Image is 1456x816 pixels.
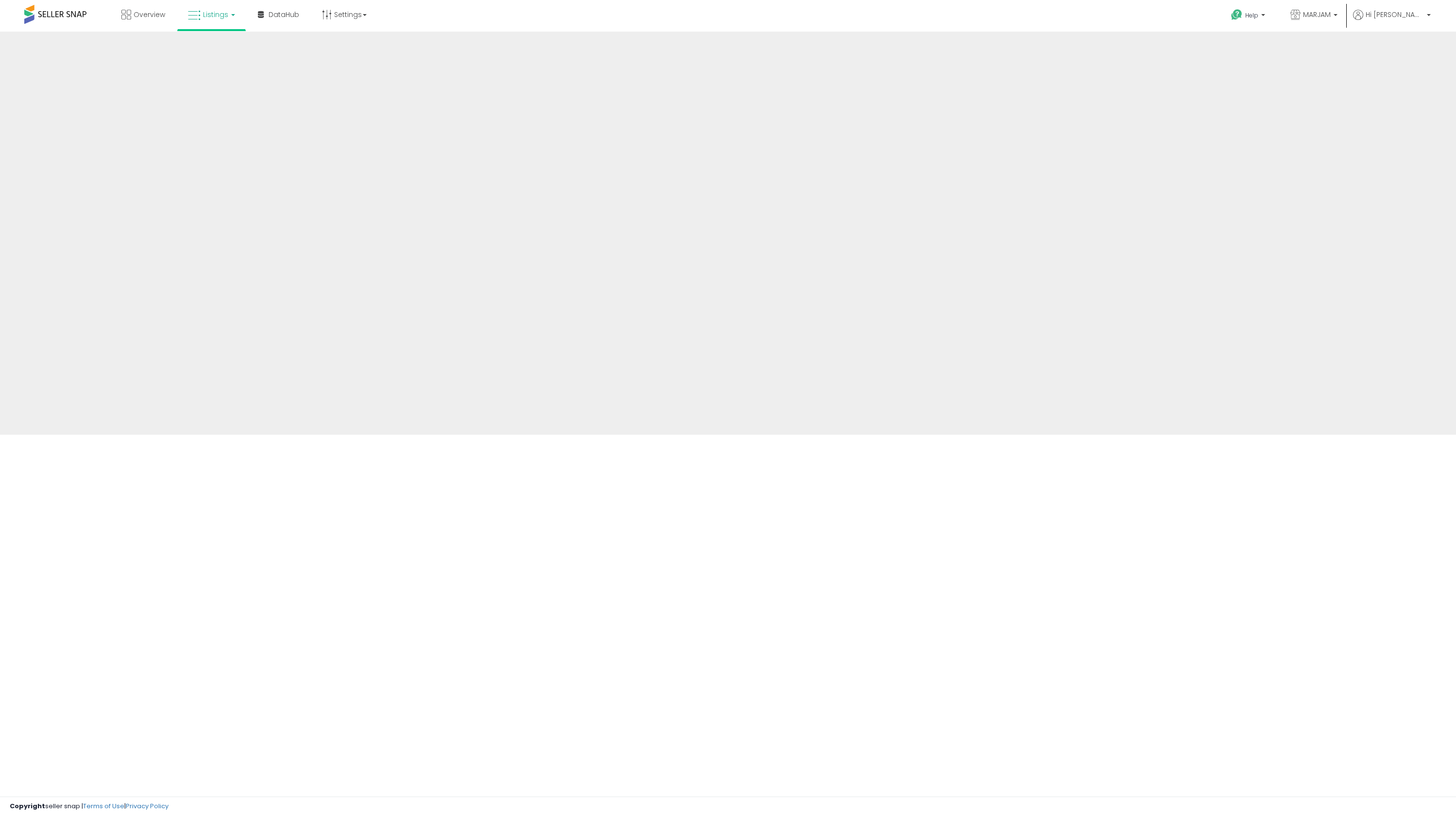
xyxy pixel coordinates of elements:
span: Overview [134,10,165,19]
span: DataHub [269,10,299,19]
span: Hi [PERSON_NAME] [1366,10,1424,19]
span: MARJAM [1303,10,1331,19]
i: Get Help [1231,9,1243,21]
span: Help [1245,11,1258,19]
a: Hi [PERSON_NAME] [1353,10,1431,32]
a: Help [1223,1,1275,32]
span: Listings [203,10,228,19]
